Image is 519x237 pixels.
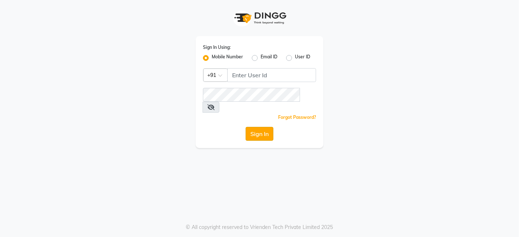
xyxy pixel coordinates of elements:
input: Username [227,68,316,82]
img: logo1.svg [230,7,289,29]
button: Sign In [246,127,273,141]
label: User ID [295,54,310,62]
input: Username [203,88,300,102]
label: Email ID [261,54,277,62]
label: Mobile Number [212,54,243,62]
label: Sign In Using: [203,44,231,51]
a: Forgot Password? [278,114,316,120]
